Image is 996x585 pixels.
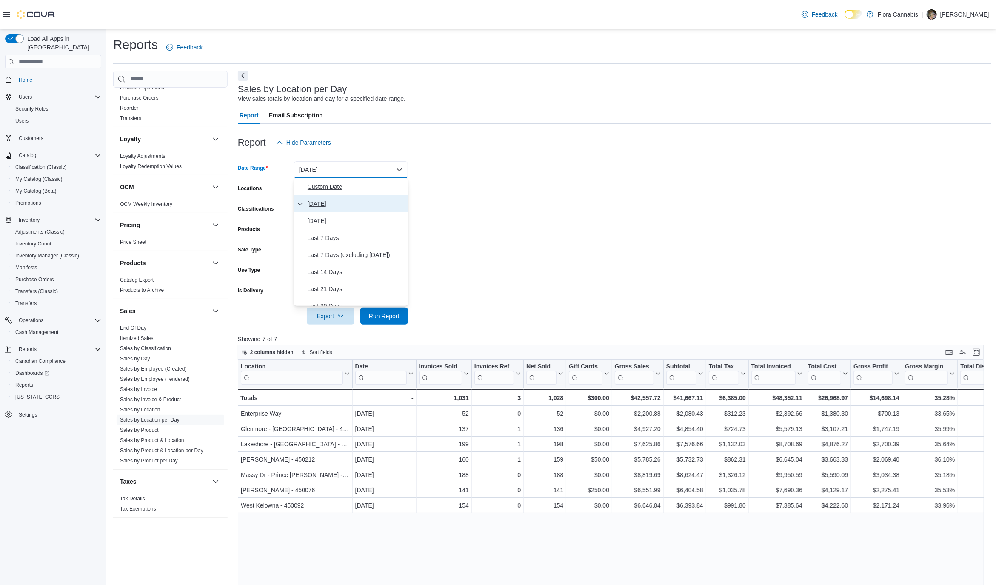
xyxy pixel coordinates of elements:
[211,134,221,144] button: Loyalty
[709,393,746,403] div: $6,385.00
[12,186,60,196] a: My Catalog (Beta)
[9,379,105,391] button: Reports
[853,393,899,403] div: $14,698.14
[120,335,154,342] span: Itemized Sales
[709,362,739,371] div: Total Tax
[2,132,105,144] button: Customers
[120,287,164,293] a: Products to Archive
[615,362,654,384] div: Gross Sales
[308,233,405,243] span: Last 7 Days
[15,215,101,225] span: Inventory
[120,355,150,362] span: Sales by Day
[853,362,899,384] button: Gross Profit
[798,6,841,23] a: Feedback
[615,424,661,434] div: $4,927.20
[615,393,661,403] div: $42,557.72
[808,362,841,371] div: Total Cost
[120,325,146,331] a: End Of Day
[15,228,65,235] span: Adjustments (Classic)
[15,315,101,325] span: Operations
[15,74,101,85] span: Home
[120,386,157,392] a: Sales by Invoice
[2,149,105,161] button: Catalog
[666,408,703,419] div: $2,080.43
[211,306,221,316] button: Sales
[569,362,602,384] div: Gift Card Sales
[927,9,937,20] div: Brodie Newman
[120,407,160,413] a: Sales by Location
[120,307,136,315] h3: Sales
[709,408,746,419] div: $312.23
[15,394,60,400] span: [US_STATE] CCRS
[878,9,918,20] p: Flora Cannabis
[240,107,259,124] span: Report
[308,301,405,311] span: Last 30 Days
[308,284,405,294] span: Last 21 Days
[419,362,462,371] div: Invoices Sold
[355,424,413,434] div: [DATE]
[15,200,41,206] span: Promotions
[120,448,203,454] a: Sales by Product & Location per Day
[853,408,899,419] div: $700.13
[19,152,36,159] span: Catalog
[958,347,968,357] button: Display options
[238,137,266,148] h3: Report
[845,10,862,19] input: Dark Mode
[120,406,160,413] span: Sales by Location
[113,275,228,299] div: Products
[120,221,209,229] button: Pricing
[812,10,838,19] span: Feedback
[308,216,405,226] span: [DATE]
[286,138,331,147] span: Hide Parameters
[120,366,187,372] a: Sales by Employee (Created)
[15,133,47,143] a: Customers
[751,393,802,403] div: $48,352.11
[355,362,413,384] button: Date
[5,70,101,443] nav: Complex example
[12,392,101,402] span: Washington CCRS
[273,134,334,151] button: Hide Parameters
[922,9,923,20] p: |
[238,71,248,81] button: Next
[12,239,55,249] a: Inventory Count
[120,397,181,402] a: Sales by Invoice & Product
[120,85,164,91] a: Product Expirations
[12,198,101,208] span: Promotions
[19,217,40,223] span: Inventory
[751,362,796,384] div: Total Invoiced
[238,287,263,294] label: Is Delivery
[120,183,134,191] h3: OCM
[310,349,332,356] span: Sort fields
[120,277,154,283] a: Catalog Export
[120,259,146,267] h3: Products
[12,198,45,208] a: Promotions
[113,323,228,469] div: Sales
[241,424,350,434] div: Glenmore - [GEOGRAPHIC_DATA] - 450374
[238,347,297,357] button: 2 columns hidden
[12,368,101,378] span: Dashboards
[808,362,848,384] button: Total Cost
[360,308,408,325] button: Run Report
[19,411,37,418] span: Settings
[9,326,105,338] button: Cash Management
[120,183,209,191] button: OCM
[120,417,180,423] a: Sales by Location per Day
[238,185,262,192] label: Locations
[853,362,893,384] div: Gross Profit
[19,135,43,142] span: Customers
[120,105,138,111] span: Reorder
[120,115,141,122] span: Transfers
[666,362,696,371] div: Subtotal
[15,300,37,307] span: Transfers
[12,274,101,285] span: Purchase Orders
[120,239,146,245] span: Price Sheet
[419,362,468,384] button: Invoices Sold
[15,344,40,354] button: Reports
[9,285,105,297] button: Transfers (Classic)
[15,150,40,160] button: Catalog
[9,197,105,209] button: Promotions
[24,34,101,51] span: Load All Apps in [GEOGRAPHIC_DATA]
